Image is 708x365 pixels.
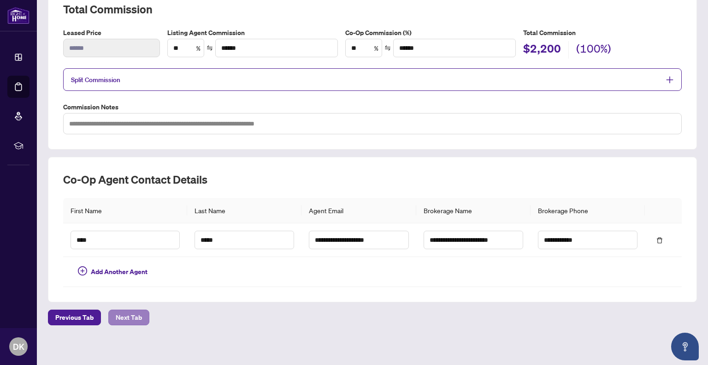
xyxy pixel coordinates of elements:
span: swap [206,45,213,51]
h2: $2,200 [523,41,561,59]
span: plus-circle [78,266,87,275]
span: DK [13,340,24,353]
img: logo [7,7,29,24]
span: Split Commission [71,76,120,84]
h2: (100%) [576,41,611,59]
button: Previous Tab [48,310,101,325]
th: First Name [63,198,187,223]
label: Co-Op Commission (%) [345,28,516,38]
button: Open asap [671,333,699,360]
button: Add Another Agent [71,264,155,279]
button: Next Tab [108,310,149,325]
h2: Total Commission [63,2,682,17]
span: Previous Tab [55,310,94,325]
label: Leased Price [63,28,160,38]
th: Brokerage Phone [531,198,645,223]
span: plus [666,76,674,84]
th: Brokerage Name [416,198,531,223]
span: Add Another Agent [91,267,147,277]
div: Split Commission [63,68,682,91]
th: Last Name [187,198,301,223]
span: delete [656,237,663,244]
label: Commission Notes [63,102,682,112]
h2: Co-op Agent Contact Details [63,172,682,187]
th: Agent Email [301,198,416,223]
span: swap [384,45,391,51]
h5: Total Commission [523,28,682,38]
span: Next Tab [116,310,142,325]
label: Listing Agent Commission [167,28,338,38]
